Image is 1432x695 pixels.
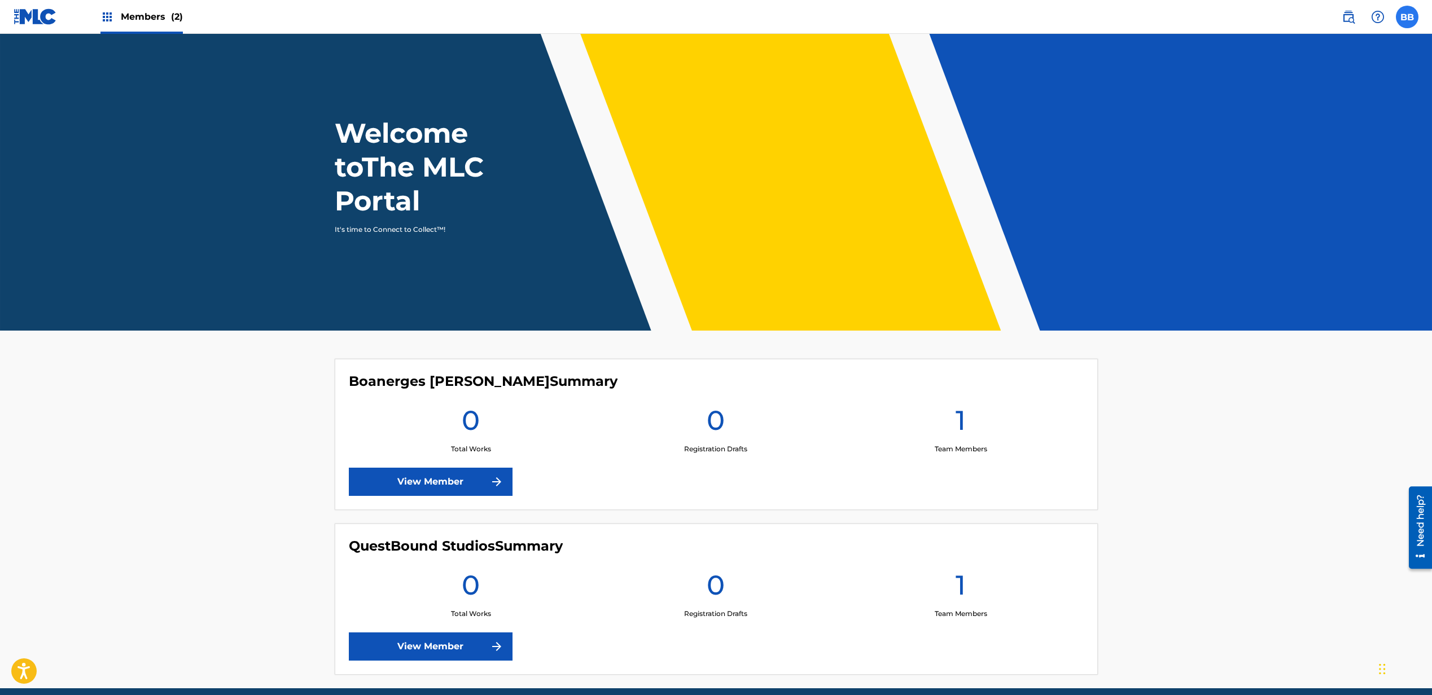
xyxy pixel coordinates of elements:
h1: 0 [462,568,480,609]
img: help [1371,10,1385,24]
p: Team Members [935,444,987,454]
p: Registration Drafts [684,609,747,619]
iframe: Resource Center [1400,481,1432,574]
a: Public Search [1337,6,1360,28]
img: Top Rightsholders [100,10,114,24]
a: View Member [349,632,513,661]
iframe: Chat Widget [1376,641,1432,695]
h1: 0 [462,403,480,444]
p: Total Works [451,609,491,619]
img: f7272a7cc735f4ea7f67.svg [490,475,503,489]
h1: Welcome to The MLC Portal [335,116,546,218]
p: Team Members [935,609,987,619]
div: Drag [1379,652,1386,686]
p: Registration Drafts [684,444,747,454]
p: It's time to Connect to Collect™! [335,225,531,235]
div: Help [1367,6,1389,28]
span: Members [121,10,183,23]
h1: 0 [707,403,725,444]
h1: 1 [956,568,966,609]
h1: 1 [956,403,966,444]
p: Total Works [451,444,491,454]
img: MLC Logo [14,8,57,25]
div: User Menu [1396,6,1418,28]
span: (2) [171,11,183,22]
img: f7272a7cc735f4ea7f67.svg [490,640,503,653]
h4: QuestBound Studios [349,538,563,555]
a: View Member [349,468,513,496]
h4: Boanerges Daniel Bruno [349,373,618,390]
img: search [1342,10,1355,24]
h1: 0 [707,568,725,609]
